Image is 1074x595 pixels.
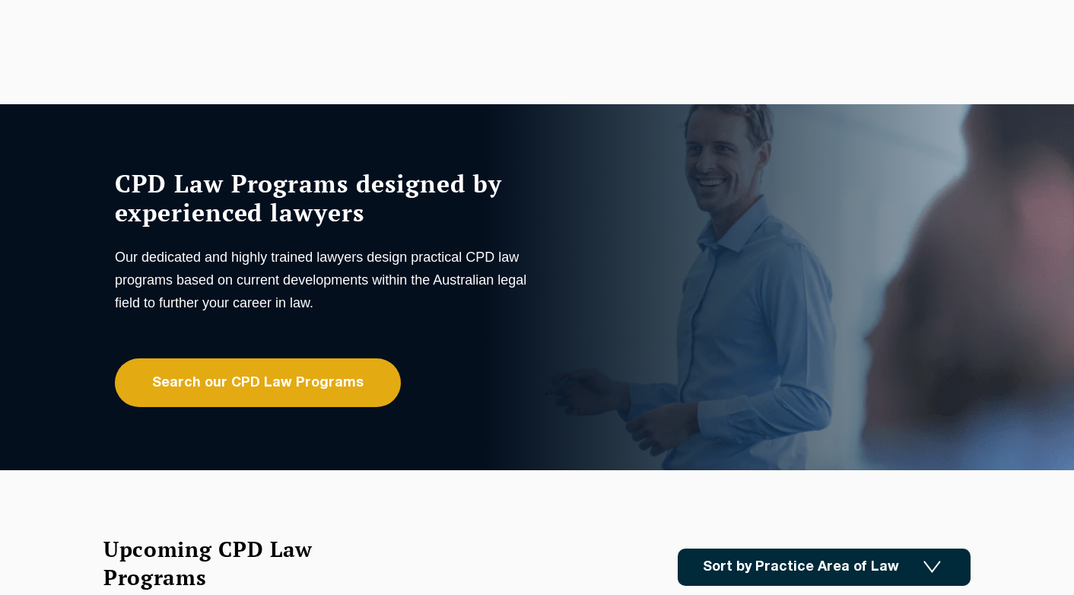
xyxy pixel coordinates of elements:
h1: CPD Law Programs designed by experienced lawyers [115,169,533,227]
a: Search our CPD Law Programs [115,358,401,407]
h2: Upcoming CPD Law Programs [103,535,351,591]
a: Sort by Practice Area of Law [678,549,971,586]
img: Icon [923,561,941,574]
p: Our dedicated and highly trained lawyers design practical CPD law programs based on current devel... [115,246,533,314]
